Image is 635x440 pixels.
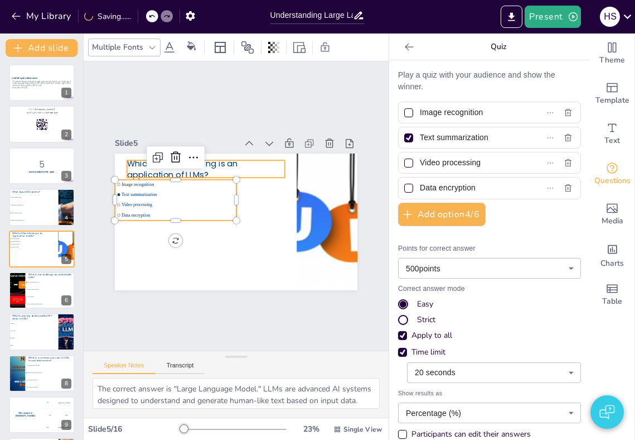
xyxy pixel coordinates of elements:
[420,155,522,171] input: Option 3
[27,289,74,290] span: Limited data availability
[398,330,581,341] div: Apply to all
[411,330,452,341] div: Apply to all
[398,203,486,226] button: Add option4/6
[156,362,205,374] button: Transcript
[11,345,57,346] span: IBM
[115,138,237,149] div: Slide 5
[122,212,234,217] span: Data encryption
[90,40,146,55] div: Multiple Fonts
[418,34,579,60] p: Quiz
[11,220,57,221] span: Linguistic Language Model
[8,7,76,25] button: My Library
[501,6,522,28] button: Export to PowerPoint
[12,87,71,89] p: Generated with [URL]
[61,254,71,264] div: 5
[6,39,77,57] button: Add slide
[9,412,42,418] h4: The winner is [PERSON_NAME]
[27,365,74,366] span: Automated email filtering
[343,425,382,434] span: Single View
[398,284,581,294] p: Correct answer mode
[61,171,71,181] div: 3
[61,420,71,430] div: 9
[61,88,71,98] div: 1
[11,246,41,247] span: Data encryption
[602,295,622,308] span: Table
[27,379,74,380] span: Social media analysis
[9,272,75,309] div: https://cdn.sendsteps.com/images/logo/sendsteps_logo_white.pnghttps://cdn.sendsteps.com/images/lo...
[58,427,70,428] div: [PERSON_NAME]
[398,299,581,310] div: Easy
[127,157,285,180] p: Which of the following is an application of LLMs?
[398,244,581,254] p: Points for correct answer
[61,337,71,347] div: 7
[600,7,620,27] div: h s
[11,204,57,205] span: Language Learning Model
[27,372,74,373] span: Chatbots for customer support
[28,273,71,279] p: What is one challenge associated with LLMs?
[420,180,522,196] input: Option 4
[590,235,634,275] div: Add charts and graphs
[42,409,75,421] div: 200
[9,106,75,142] div: https://cdn.sendsteps.com/images/logo/sendsteps_logo_white.pnghttps://cdn.sendsteps.com/images/lo...
[590,154,634,194] div: Get real-time input from your audience
[398,258,581,279] div: 500 points
[599,54,625,66] span: Theme
[398,314,581,326] div: Strict
[9,189,75,226] div: https://cdn.sendsteps.com/images/logo/sendsteps_logo_white.pnghttps://cdn.sendsteps.com/images/lo...
[594,175,631,187] span: Questions
[602,215,623,227] span: Media
[11,338,57,339] span: OpenAI
[88,424,180,434] div: Slide 5 / 16
[11,238,41,239] span: Image recognition
[65,414,67,416] div: Jaap
[12,108,71,111] p: Go to
[12,232,55,238] p: Which of the following is an application of LLMs?
[398,403,581,423] div: Percentage (%)
[291,39,308,56] div: Resize presentation
[9,64,75,101] div: https://cdn.sendsteps.com/images/logo/sendsteps_logo_white.pnghttps://cdn.sendsteps.com/images/lo...
[398,347,581,358] div: Time limit
[398,389,581,398] span: Show results as
[122,202,234,207] span: Video processing
[61,130,71,140] div: 2
[12,159,71,171] p: 5
[9,313,75,350] div: 7
[600,6,620,28] button: h s
[35,108,55,111] strong: [DOMAIN_NAME]
[27,282,74,283] span: High computational cost
[590,114,634,154] div: Add text boxes
[12,111,71,114] p: and login with code
[417,299,433,310] div: Easy
[11,197,57,198] span: Large Learning Model
[411,429,531,440] div: Participants can edit their answers
[298,424,324,434] div: 23 %
[595,94,629,107] span: Template
[27,386,74,388] span: Data entry automation
[11,323,57,324] span: Google
[590,34,634,74] div: Change the overall theme
[411,347,445,358] div: Time limit
[11,243,41,245] span: Video processing
[417,314,435,326] div: Strict
[183,41,200,53] div: Background color
[420,130,522,146] input: Option 2
[11,212,57,213] span: Large Language Model
[93,378,380,409] textarea: The correct answer is "Text summarization." LLMs can analyze and condense large volumes of text i...
[42,396,75,409] div: 100
[61,295,71,305] div: 6
[590,194,634,235] div: Add images, graphics, shapes or video
[12,314,55,321] p: Which company developed the GPT series of LLMs?
[84,11,131,22] div: Saving......
[12,190,55,194] p: What does LLM stand for?
[27,303,74,304] span: Simple language understanding
[9,231,75,267] div: https://cdn.sendsteps.com/images/logo/sendsteps_logo_white.pnghttps://cdn.sendsteps.com/images/lo...
[398,429,531,440] div: Participants can edit their answers
[241,41,254,54] span: Position
[11,241,41,242] span: Text summarization
[211,39,229,56] div: Layout
[420,104,522,121] input: Option 1
[590,275,634,315] div: Add a table
[600,257,624,270] span: Charts
[9,147,75,184] div: https://cdn.sendsteps.com/images/logo/sendsteps_logo_white.pnghttps://cdn.sendsteps.com/images/lo...
[12,80,71,87] p: This presentation provides an engaging quiz designed to test your knowledge of Large Language Mod...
